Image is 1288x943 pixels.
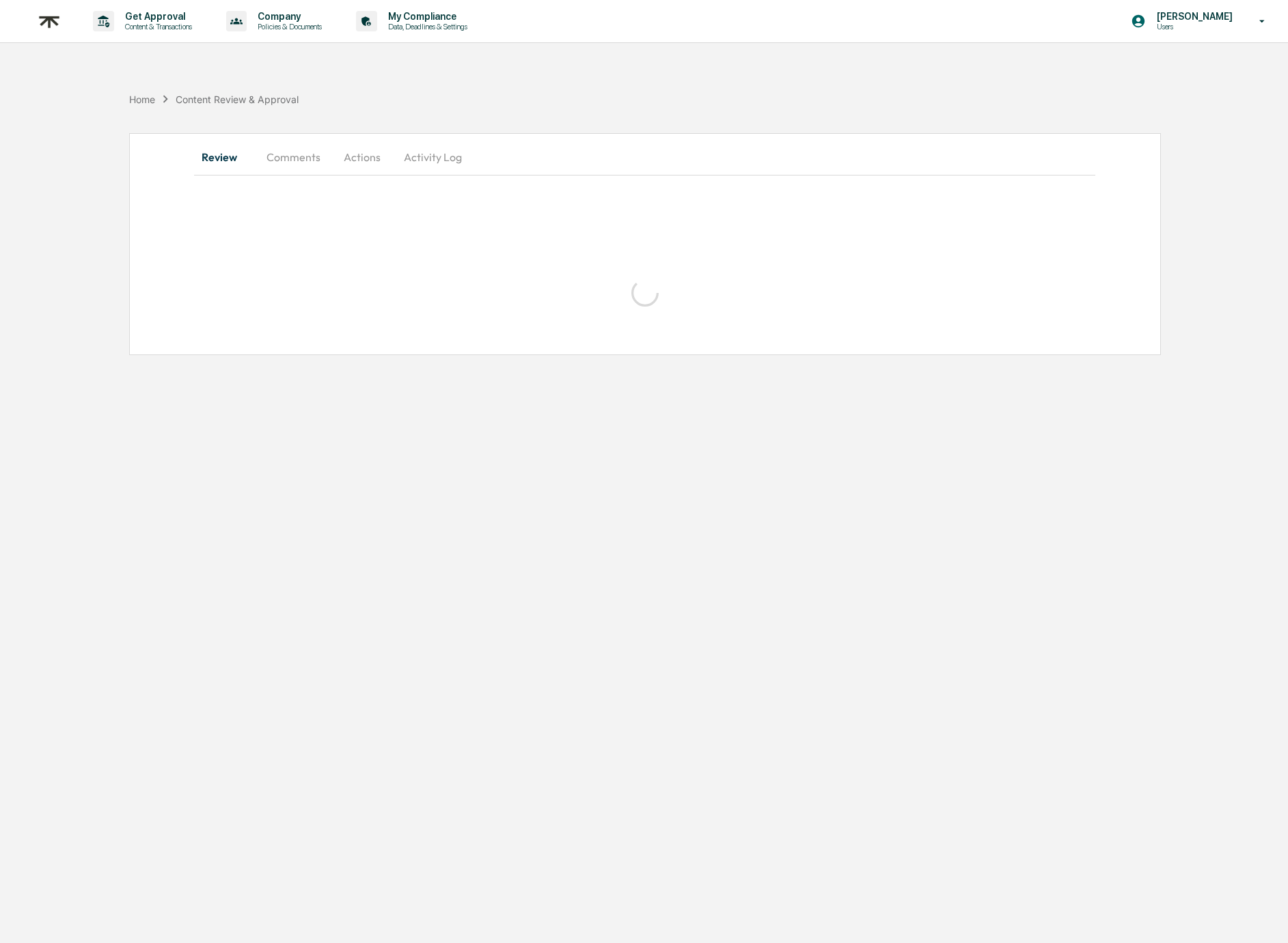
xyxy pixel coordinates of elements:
[176,94,299,105] div: Content Review & Approval
[256,141,331,173] button: Comments
[331,141,393,173] button: Actions
[194,141,1096,173] div: secondary tabs example
[129,94,155,105] div: Home
[114,11,199,22] p: Get Approval
[33,5,66,38] img: logo
[377,11,474,22] p: My Compliance
[247,22,329,31] p: Policies & Documents
[114,22,199,31] p: Content & Transactions
[377,22,474,31] p: Data, Deadlines & Settings
[1146,11,1239,22] p: [PERSON_NAME]
[194,141,256,173] button: Review
[247,11,329,22] p: Company
[393,141,473,173] button: Activity Log
[1146,22,1239,31] p: Users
